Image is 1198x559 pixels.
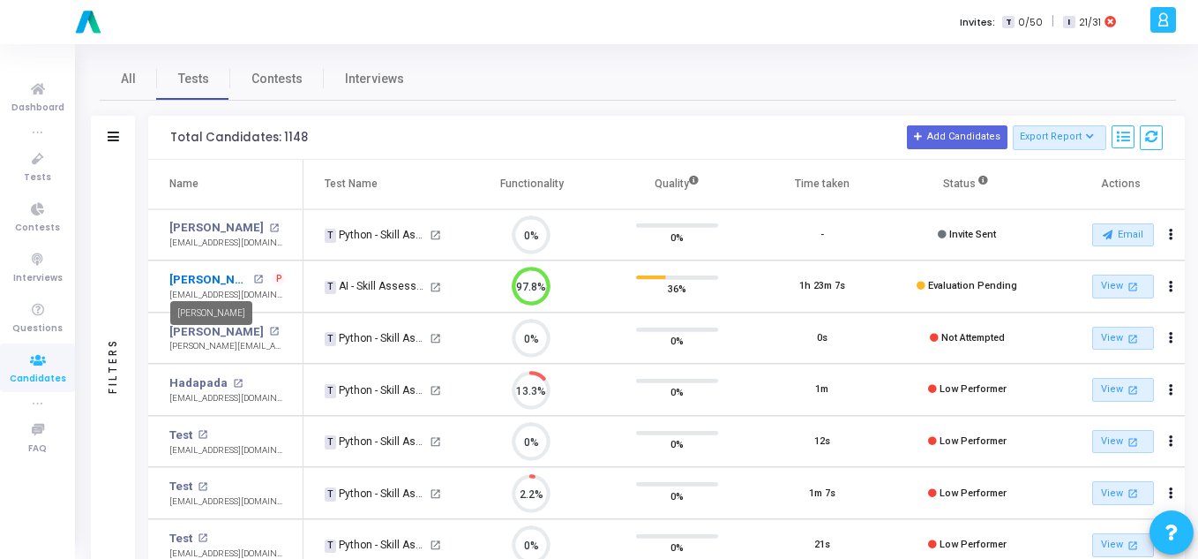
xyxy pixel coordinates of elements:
[170,301,252,325] div: [PERSON_NAME]
[907,125,1007,148] button: Add Candidates
[795,174,850,193] div: Time taken
[460,160,605,209] th: Functionality
[940,435,1007,447] span: Low Performer
[1125,538,1140,553] mat-icon: open_in_new
[928,280,1017,291] span: Evaluation Pending
[1092,327,1154,351] a: View
[325,540,336,554] span: T
[430,540,441,551] mat-icon: open_in_new
[325,384,336,398] span: T
[1125,279,1140,294] mat-icon: open_in_new
[430,385,441,397] mat-icon: open_in_new
[1125,331,1140,346] mat-icon: open_in_new
[303,160,459,209] th: Test Name
[251,70,303,88] span: Contests
[1002,16,1014,29] span: T
[24,170,51,185] span: Tests
[814,434,830,449] div: 12s
[198,430,207,440] mat-icon: open_in_new
[325,278,427,294] div: AI - Skill Assessment August
[178,70,209,88] span: Tests
[233,379,243,389] mat-icon: open_in_new
[325,330,427,346] div: Python - Skill Assessment August
[604,160,750,209] th: Quality
[169,427,192,444] a: Test
[820,228,824,243] div: -
[253,275,263,284] mat-icon: open_in_new
[430,333,441,344] mat-icon: open_in_new
[169,374,228,392] a: Hadapada
[269,223,279,233] mat-icon: open_in_new
[940,383,1007,395] span: Low Performer
[325,434,427,449] div: Python - Skill Assessment August
[1125,486,1140,501] mat-icon: open_in_new
[1092,275,1154,298] a: View
[1092,430,1154,454] a: View
[960,15,995,30] label: Invites:
[169,174,198,193] div: Name
[325,332,336,346] span: T
[169,219,264,237] a: [PERSON_NAME]
[1018,15,1043,30] span: 0/50
[12,321,63,336] span: Questions
[28,442,47,457] span: FAQ
[169,530,192,548] a: Test
[430,488,441,500] mat-icon: open_in_new
[949,229,996,240] span: Invite Sent
[198,533,207,543] mat-icon: open_in_new
[170,131,308,145] div: Total Candidates: 1148
[670,487,684,504] span: 0%
[325,537,427,553] div: Python - Skill Assessment August
[1092,481,1154,505] a: View
[1158,223,1183,247] button: Actions
[169,495,285,509] div: [EMAIL_ADDRESS][DOMAIN_NAME]
[15,221,60,236] span: Contests
[1158,481,1183,506] button: Actions
[1092,223,1154,246] button: Email
[940,487,1007,499] span: Low Performer
[169,340,285,353] div: [PERSON_NAME][EMAIL_ADDRESS][DOMAIN_NAME]
[670,228,684,246] span: 0%
[325,435,336,449] span: T
[1158,429,1183,454] button: Actions
[169,444,285,457] div: [EMAIL_ADDRESS][DOMAIN_NAME]
[325,281,336,295] span: T
[325,487,336,502] span: T
[121,70,136,88] span: All
[815,382,828,397] div: 1m
[269,327,279,336] mat-icon: open_in_new
[430,282,441,293] mat-icon: open_in_new
[940,539,1007,550] span: Low Performer
[670,539,684,556] span: 0%
[169,392,285,405] div: [EMAIL_ADDRESS][DOMAIN_NAME]
[430,436,441,448] mat-icon: open_in_new
[169,271,249,289] a: [PERSON_NAME]
[325,229,336,243] span: T
[814,538,830,553] div: 21s
[10,372,66,387] span: Candidates
[668,280,686,298] span: 36%
[1158,275,1183,299] button: Actions
[276,272,282,286] span: P
[325,486,427,502] div: Python - Skill Assessment August
[198,482,207,492] mat-icon: open_in_new
[430,230,441,241] mat-icon: open_in_new
[1013,125,1107,150] button: Export Report
[1092,533,1154,557] a: View
[71,4,106,40] img: logo
[169,237,285,250] div: [EMAIL_ADDRESS][DOMAIN_NAME]
[670,383,684,401] span: 0%
[1125,382,1140,397] mat-icon: open_in_new
[895,160,1040,209] th: Status
[1158,326,1183,351] button: Actions
[817,331,827,346] div: 0s
[1079,15,1101,30] span: 21/31
[11,101,64,116] span: Dashboard
[1040,160,1186,209] th: Actions
[799,279,845,294] div: 1h 23m 7s
[105,268,121,463] div: Filters
[13,271,63,286] span: Interviews
[1125,434,1140,449] mat-icon: open_in_new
